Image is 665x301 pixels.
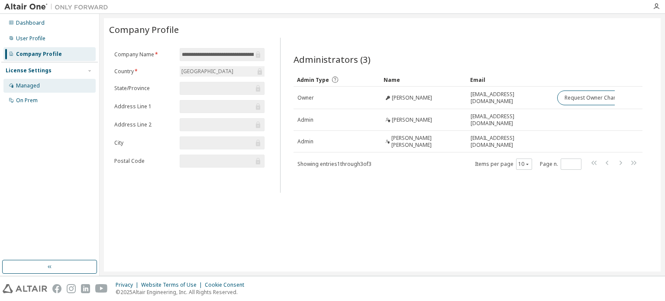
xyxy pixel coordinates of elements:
[16,19,45,26] div: Dashboard
[180,67,235,76] div: [GEOGRAPHIC_DATA]
[3,284,47,293] img: altair_logo.svg
[114,139,174,146] label: City
[470,73,550,87] div: Email
[114,158,174,165] label: Postal Code
[4,3,113,11] img: Altair One
[116,282,141,288] div: Privacy
[114,85,174,92] label: State/Province
[297,138,313,145] span: Admin
[81,284,90,293] img: linkedin.svg
[518,161,530,168] button: 10
[540,159,581,170] span: Page n.
[141,282,205,288] div: Website Terms of Use
[180,66,265,77] div: [GEOGRAPHIC_DATA]
[297,117,313,123] span: Admin
[297,94,314,101] span: Owner
[392,117,432,123] span: [PERSON_NAME]
[557,91,630,105] button: Request Owner Change
[114,121,174,128] label: Address Line 2
[95,284,108,293] img: youtube.svg
[114,51,174,58] label: Company Name
[52,284,61,293] img: facebook.svg
[6,67,52,74] div: License Settings
[16,35,45,42] div: User Profile
[391,135,463,149] span: [PERSON_NAME] [PERSON_NAME]
[294,53,371,65] span: Administrators (3)
[109,23,179,36] span: Company Profile
[471,135,549,149] span: [EMAIL_ADDRESS][DOMAIN_NAME]
[16,51,62,58] div: Company Profile
[114,68,174,75] label: Country
[16,82,40,89] div: Managed
[114,103,174,110] label: Address Line 1
[16,97,38,104] div: On Prem
[392,94,432,101] span: [PERSON_NAME]
[471,91,549,105] span: [EMAIL_ADDRESS][DOMAIN_NAME]
[67,284,76,293] img: instagram.svg
[205,282,249,288] div: Cookie Consent
[475,159,532,170] span: Items per page
[297,76,329,84] span: Admin Type
[297,160,371,168] span: Showing entries 1 through 3 of 3
[116,288,249,296] p: © 2025 Altair Engineering, Inc. All Rights Reserved.
[471,113,549,127] span: [EMAIL_ADDRESS][DOMAIN_NAME]
[384,73,463,87] div: Name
